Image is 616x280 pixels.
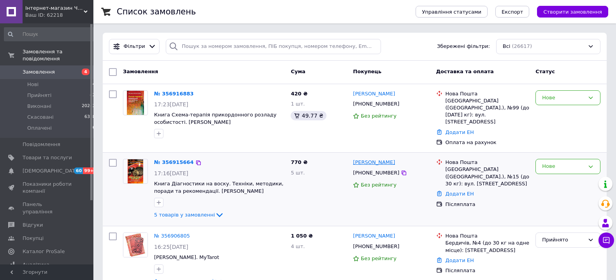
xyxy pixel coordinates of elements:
span: Статус [535,69,555,74]
span: [DEMOGRAPHIC_DATA] [23,167,80,174]
span: 4 шт. [291,243,305,249]
div: Нове [542,162,584,171]
span: 770 ₴ [291,159,307,165]
span: 42 [90,92,95,99]
div: Нова Пошта [446,90,530,97]
span: 0 [93,125,95,132]
span: 16:25[DATE] [154,244,188,250]
a: Додати ЕН [446,257,474,263]
div: [GEOGRAPHIC_DATA] ([GEOGRAPHIC_DATA].), №15 (до 30 кг): вул. [STREET_ADDRESS] [446,166,530,187]
span: Покупець [353,69,381,74]
span: Повідомлення [23,141,60,148]
span: Без рейтингу [361,255,397,261]
a: Додати ЕН [446,129,474,135]
span: Доставка та оплата [436,69,494,74]
a: Книга Діагностики на воску. Техніки, методики, поради та рекомендації. [PERSON_NAME] [154,181,283,194]
a: Фото товару [123,90,148,115]
span: 6328 [84,114,95,121]
span: Збережені фільтри: [437,43,490,50]
div: Бердичів, №4 (до 30 кг на одне місце): [STREET_ADDRESS] [446,239,530,254]
span: Прийняті [27,92,51,99]
a: Книга Схема-терапія прикордонного розладу особистості. [PERSON_NAME] [154,112,276,125]
span: 17:23[DATE] [154,101,188,107]
span: Без рейтингу [361,182,397,188]
a: Фото товару [123,159,148,184]
span: Скасовані [27,114,54,121]
img: Фото товару [123,233,147,257]
span: 17:16[DATE] [154,170,188,176]
div: Післяплата [446,267,530,274]
div: Ваш ID: 62218 [25,12,93,19]
div: Післяплата [446,201,530,208]
span: Показники роботи компанії [23,181,72,195]
span: Cума [291,69,305,74]
span: 5 товарів у замовленні [154,212,215,218]
a: Додати ЕН [446,191,474,197]
a: № 356906805 [154,233,190,239]
span: 4 [82,69,90,75]
span: Покупці [23,235,44,242]
span: 1 050 ₴ [291,233,312,239]
img: Фото товару [127,91,144,115]
span: 4 [93,81,95,88]
span: Експорт [502,9,523,15]
span: Створити замовлення [543,9,602,15]
span: 1 шт. [291,101,305,107]
span: 60 [74,167,83,174]
div: 49.77 ₴ [291,111,326,120]
a: № 356916883 [154,91,194,97]
input: Пошук [4,27,96,41]
span: Нові [27,81,39,88]
div: Нова Пошта [446,232,530,239]
a: [PERSON_NAME] [353,159,395,166]
a: [PERSON_NAME] [353,232,395,240]
span: Відгуки [23,222,43,229]
span: Замовлення та повідомлення [23,48,93,62]
span: Виконані [27,103,51,110]
a: [PERSON_NAME] [353,90,395,98]
span: Оплачені [27,125,52,132]
a: № 356915664 [154,159,194,165]
div: Оплата на рахунок [446,139,530,146]
span: Замовлення [123,69,158,74]
button: Експорт [495,6,530,18]
span: Товари та послуги [23,154,72,161]
img: Фото товару [128,159,144,183]
span: Без рейтингу [361,113,397,119]
a: Створити замовлення [529,9,608,14]
span: 420 ₴ [291,91,307,97]
button: Створити замовлення [537,6,608,18]
h1: Список замовлень [117,7,196,16]
span: [PHONE_NUMBER] [353,170,399,176]
span: [PHONE_NUMBER] [353,243,399,249]
span: Всі [503,43,511,50]
span: Панель управління [23,201,72,215]
button: Управління статусами [416,6,488,18]
span: [PHONE_NUMBER] [353,101,399,107]
div: Прийнято [542,236,584,244]
div: Нове [542,94,584,102]
span: Замовлення [23,69,55,76]
span: 99+ [83,167,96,174]
span: 20242 [82,103,95,110]
span: Каталог ProSale [23,248,65,255]
span: Аналітика [23,261,49,268]
span: 5 шт. [291,170,305,176]
div: [GEOGRAPHIC_DATA] ([GEOGRAPHIC_DATA].), №99 (до [DATE] кг): вул. [STREET_ADDRESS] [446,97,530,126]
span: (26617) [512,43,532,49]
div: Нова Пошта [446,159,530,166]
input: Пошук за номером замовлення, ПІБ покупця, номером телефону, Email, номером накладної [166,39,381,54]
button: Чат з покупцем [598,232,614,248]
a: Фото товару [123,232,148,257]
a: [PERSON_NAME]. MyTarot [154,254,219,260]
span: Управління статусами [422,9,481,15]
span: Фільтри [124,43,145,50]
span: Інтернет-магазин Чпок [25,5,84,12]
a: 5 товарів у замовленні [154,212,224,218]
